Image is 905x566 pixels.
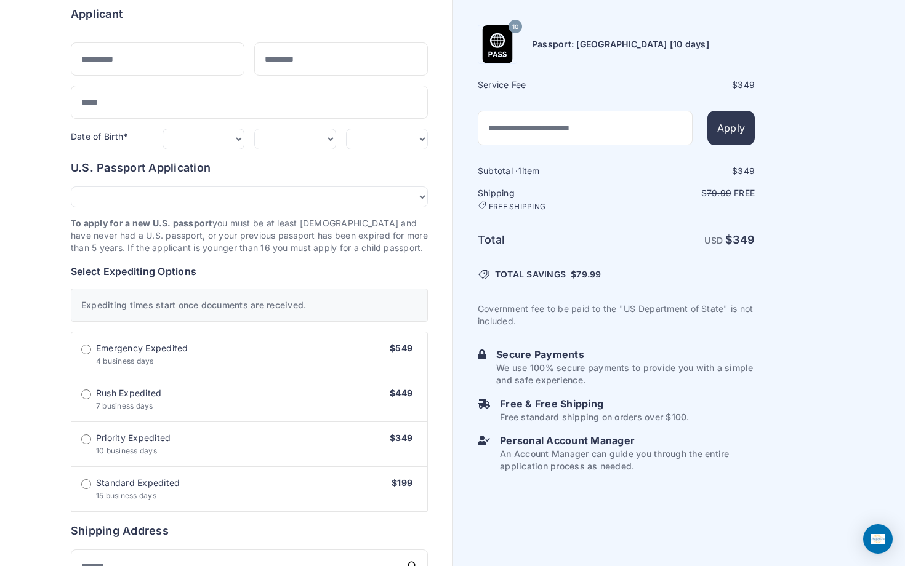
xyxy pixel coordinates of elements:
[71,218,212,228] strong: To apply for a new U.S. passport
[96,477,180,489] span: Standard Expedited
[725,233,755,246] strong: $
[733,233,755,246] span: 349
[478,25,517,63] img: Product Name
[96,491,156,500] span: 15 business days
[71,264,428,279] h6: Select Expediting Options
[571,268,601,281] span: $
[478,79,615,91] h6: Service Fee
[738,165,755,176] span: 349
[390,432,412,443] span: $349
[71,159,428,177] h6: U.S. Passport Application
[71,6,123,23] h6: Applicant
[496,347,755,362] h6: Secure Payments
[96,446,157,455] span: 10 business days
[576,269,601,279] span: 79.99
[704,235,723,245] span: USD
[500,411,689,423] p: Free standard shipping on orders over $100.
[478,187,615,212] h6: Shipping
[738,79,755,90] span: 349
[71,522,428,540] h6: Shipping Address
[617,187,755,199] p: $
[500,396,689,411] h6: Free & Free Shipping
[617,165,755,177] div: $
[617,79,755,91] div: $
[478,303,755,327] p: Government fee to be paid to the "US Department of State" is not included.
[392,477,412,488] span: $199
[71,131,127,141] label: Date of Birth*
[478,165,615,177] h6: Subtotal · item
[863,524,893,554] div: Open Intercom Messenger
[96,342,188,354] span: Emergency Expedited
[71,217,428,254] p: you must be at least [DEMOGRAPHIC_DATA] and have never had a U.S. passport, or your previous pass...
[96,401,153,410] span: 7 business days
[512,18,518,34] span: 10
[500,448,755,472] p: An Account Manager can guide you through the entire application process as needed.
[707,188,731,198] span: 79.99
[518,165,521,176] span: 1
[500,433,755,448] h6: Personal Account Manager
[478,231,615,249] h6: Total
[489,202,545,212] span: FREE SHIPPING
[496,362,755,386] p: We use 100% secure payments to provide you with a simple and safe experience.
[390,388,412,398] span: $449
[71,289,428,322] div: Expediting times start once documents are received.
[532,38,709,50] h6: Passport: [GEOGRAPHIC_DATA] [10 days]
[707,111,755,145] button: Apply
[96,387,161,399] span: Rush Expedited
[390,343,412,353] span: $549
[96,432,171,444] span: Priority Expedited
[495,268,566,281] span: TOTAL SAVINGS
[734,188,755,198] span: Free
[96,356,154,365] span: 4 business days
